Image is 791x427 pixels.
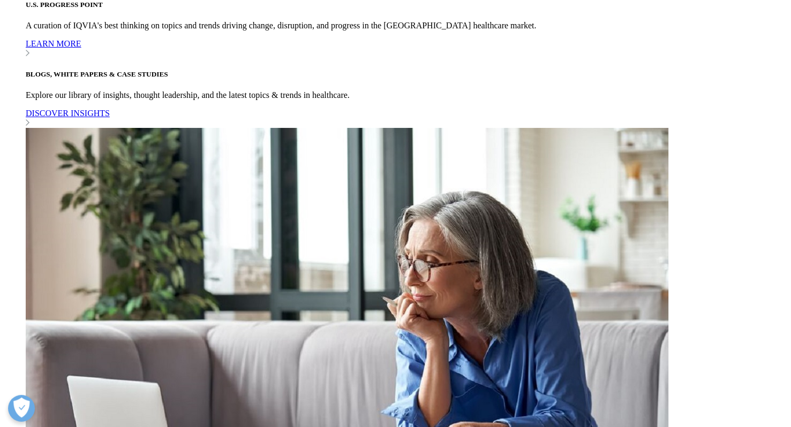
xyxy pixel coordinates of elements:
[26,1,787,9] h5: U.S. PROGRESS POINT
[26,109,787,128] a: DISCOVER INSIGHTS
[26,70,787,79] h5: BLOGS, WHITE PAPERS & CASE STUDIES
[26,90,787,100] p: Explore our library of insights, thought leadership, and the latest topics & trends in healthcare.
[26,21,787,30] p: A curation of IQVIA's best thinking on topics and trends driving change, disruption, and progress...
[26,39,787,58] a: LEARN MORE
[8,395,35,422] button: Open Preferences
